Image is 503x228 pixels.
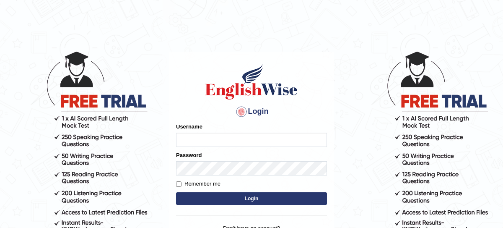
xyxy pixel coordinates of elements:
[204,63,299,101] img: Logo of English Wise sign in for intelligent practice with AI
[176,151,202,159] label: Password
[176,123,202,131] label: Username
[176,181,181,187] input: Remember me
[176,180,220,188] label: Remember me
[176,192,327,205] button: Login
[176,105,327,118] h4: Login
